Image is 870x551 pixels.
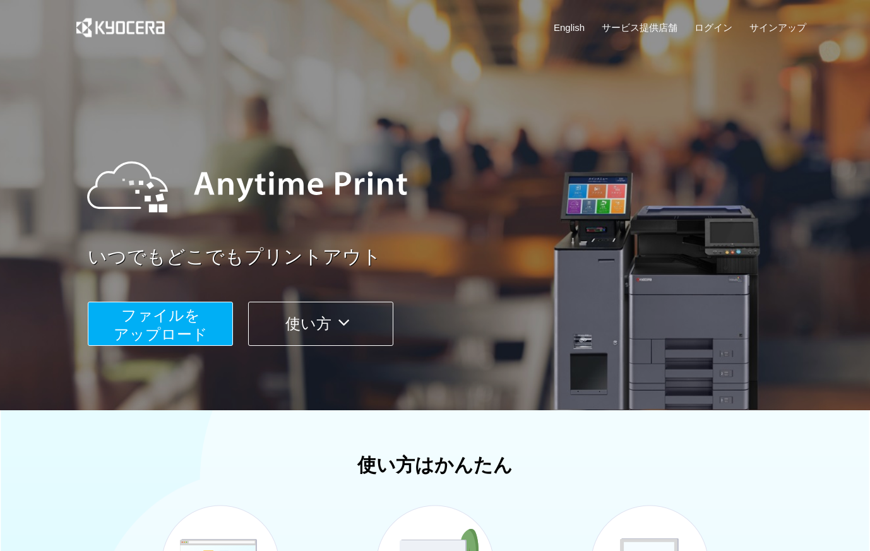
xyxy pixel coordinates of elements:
[88,302,233,346] button: ファイルを​​アップロード
[248,302,393,346] button: 使い方
[114,307,208,343] span: ファイルを ​​アップロード
[88,244,814,271] a: いつでもどこでもプリントアウト
[554,21,585,34] a: English
[749,21,806,34] a: サインアップ
[694,21,732,34] a: ログイン
[602,21,677,34] a: サービス提供店舗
